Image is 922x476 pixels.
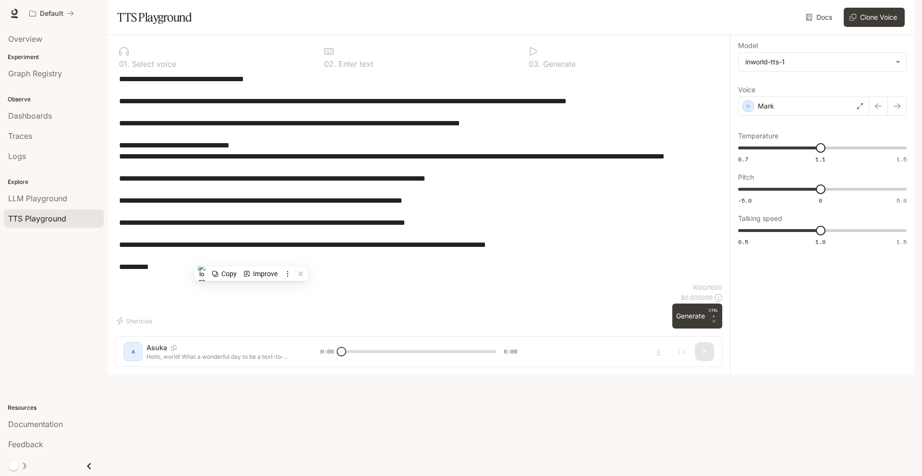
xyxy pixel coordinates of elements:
button: GenerateCTRL +⏎ [672,304,722,329]
p: Mark [758,101,774,111]
p: Talking speed [738,215,782,222]
a: Docs [804,8,836,27]
p: 0 3 . [529,60,541,68]
p: Voice [738,86,755,93]
span: 5.0 [897,196,907,205]
span: 1.0 [815,238,825,246]
h1: TTS Playground [117,8,192,27]
p: Pitch [738,174,754,181]
button: Clone Voice [844,8,905,27]
span: 1.5 [897,155,907,163]
span: 1.1 [815,155,825,163]
p: 0 2 . [324,60,336,68]
p: Generate [541,60,576,68]
div: inworld-tts-1 [739,53,906,71]
span: 0.5 [738,238,748,246]
p: $ 0.005000 [681,293,713,302]
p: ⏎ [709,307,718,325]
span: 0.7 [738,155,748,163]
p: Enter text [336,60,373,68]
div: inworld-tts-1 [745,57,891,67]
p: 1000 / 1000 [692,283,722,292]
p: 0 1 . [119,60,130,68]
p: Temperature [738,133,778,139]
span: 1.5 [897,238,907,246]
span: -5.0 [738,196,752,205]
span: 0 [819,196,822,205]
button: All workspaces [25,4,78,23]
p: Model [738,42,758,49]
button: Shortcuts [115,313,156,329]
p: CTRL + [709,307,718,319]
p: Default [40,10,63,18]
p: Select voice [130,60,176,68]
